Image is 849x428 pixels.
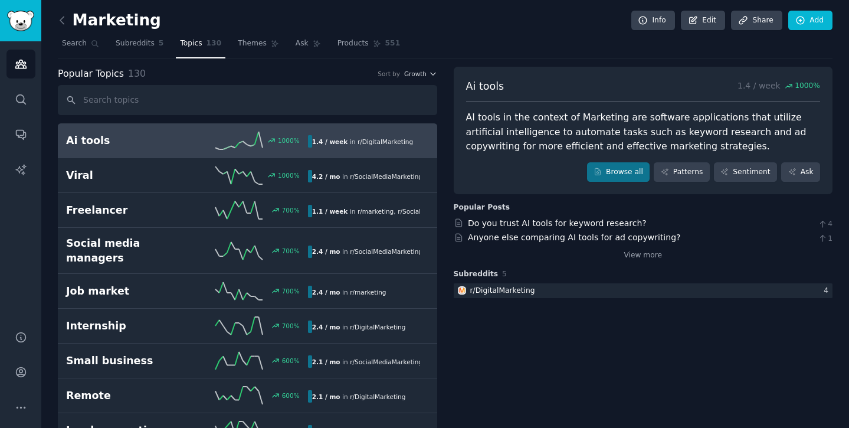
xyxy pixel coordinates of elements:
[654,162,709,182] a: Patterns
[282,322,300,330] div: 700 %
[308,390,410,403] div: in
[312,393,340,400] b: 2.1 / mo
[788,11,832,31] a: Add
[66,203,187,218] h2: Freelancer
[58,85,437,115] input: Search topics
[176,34,225,58] a: Topics130
[66,284,187,299] h2: Job market
[66,236,187,265] h2: Social media managers
[58,228,437,274] a: Social media managers700%2.4 / moin r/SocialMediaMarketing
[818,219,832,230] span: 4
[502,270,507,278] span: 5
[58,158,437,193] a: Viral1000%4.2 / moin r/SocialMediaMarketing
[781,162,820,182] a: Ask
[731,11,782,31] a: Share
[466,110,821,154] div: AI tools in the context of Marketing are software applications that utilize artificial intelligen...
[159,38,164,49] span: 5
[66,319,187,334] h2: Internship
[58,11,161,30] h2: Marketing
[58,34,103,58] a: Search
[180,38,202,49] span: Topics
[470,286,535,296] div: r/ DigitalMarketing
[308,246,421,258] div: in
[394,208,395,215] span: ,
[350,358,422,365] span: r/ SocialMediaMarketing
[58,309,437,344] a: Internship700%2.4 / moin r/DigitalMarketing
[312,289,340,296] b: 2.4 / mo
[58,274,437,309] a: Job market700%2.4 / moin r/marketing
[404,70,427,78] span: Growth
[466,79,504,94] span: Ai tools
[62,38,87,49] span: Search
[66,388,187,403] h2: Remote
[282,287,300,295] div: 700 %
[278,171,300,179] div: 1000 %
[282,391,300,400] div: 600 %
[358,138,413,145] span: r/ DigitalMarketing
[454,269,499,280] span: Subreddits
[58,344,437,378] a: Small business600%2.1 / moin r/SocialMediaMarketing
[282,247,300,255] div: 700 %
[308,170,421,182] div: in
[312,248,340,255] b: 2.4 / mo
[282,357,300,365] div: 600 %
[7,11,34,31] img: GummySearch logo
[587,162,650,182] a: Browse all
[308,205,421,217] div: in
[291,34,325,58] a: Ask
[398,208,470,215] span: r/ SocialMediaMarketing
[714,162,777,182] a: Sentiment
[468,218,647,228] a: Do you trust AI tools for keyword research?
[818,234,832,244] span: 1
[350,289,386,296] span: r/ marketing
[116,38,155,49] span: Subreddits
[128,68,146,79] span: 130
[337,38,369,49] span: Products
[681,11,725,31] a: Edit
[795,81,820,92] span: 1000 %
[378,70,400,78] div: Sort by
[112,34,168,58] a: Subreddits5
[454,283,833,298] a: DigitalMarketingr/DigitalMarketing4
[282,206,300,214] div: 700 %
[278,136,300,145] div: 1000 %
[350,324,405,331] span: r/ DigitalMarketing
[308,355,421,368] div: in
[58,67,124,81] span: Popular Topics
[631,11,675,31] a: Info
[308,286,391,298] div: in
[350,248,422,255] span: r/ SocialMediaMarketing
[58,378,437,413] a: Remote600%2.1 / moin r/DigitalMarketing
[66,354,187,368] h2: Small business
[458,286,466,295] img: DigitalMarketing
[58,123,437,158] a: Ai tools1000%1.4 / weekin r/DigitalMarketing
[312,173,340,180] b: 4.2 / mo
[350,393,405,400] span: r/ DigitalMarketing
[468,233,680,242] a: Anyone else comparing AI tools for ad copywriting?
[238,38,267,49] span: Themes
[358,208,394,215] span: r/ marketing
[624,250,662,261] a: View more
[312,208,348,215] b: 1.1 / week
[454,202,510,213] div: Popular Posts
[404,70,437,78] button: Growth
[66,168,187,183] h2: Viral
[58,193,437,228] a: Freelancer700%1.1 / weekin r/marketing,r/SocialMediaMarketing
[737,79,820,94] p: 1.4 / week
[312,324,340,331] b: 2.4 / mo
[308,321,410,333] div: in
[385,38,401,49] span: 551
[206,38,222,49] span: 130
[66,133,187,148] h2: Ai tools
[234,34,283,58] a: Themes
[350,173,422,180] span: r/ SocialMediaMarketing
[312,358,340,365] b: 2.1 / mo
[312,138,348,145] b: 1.4 / week
[824,286,832,296] div: 4
[296,38,309,49] span: Ask
[308,135,418,148] div: in
[333,34,404,58] a: Products551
